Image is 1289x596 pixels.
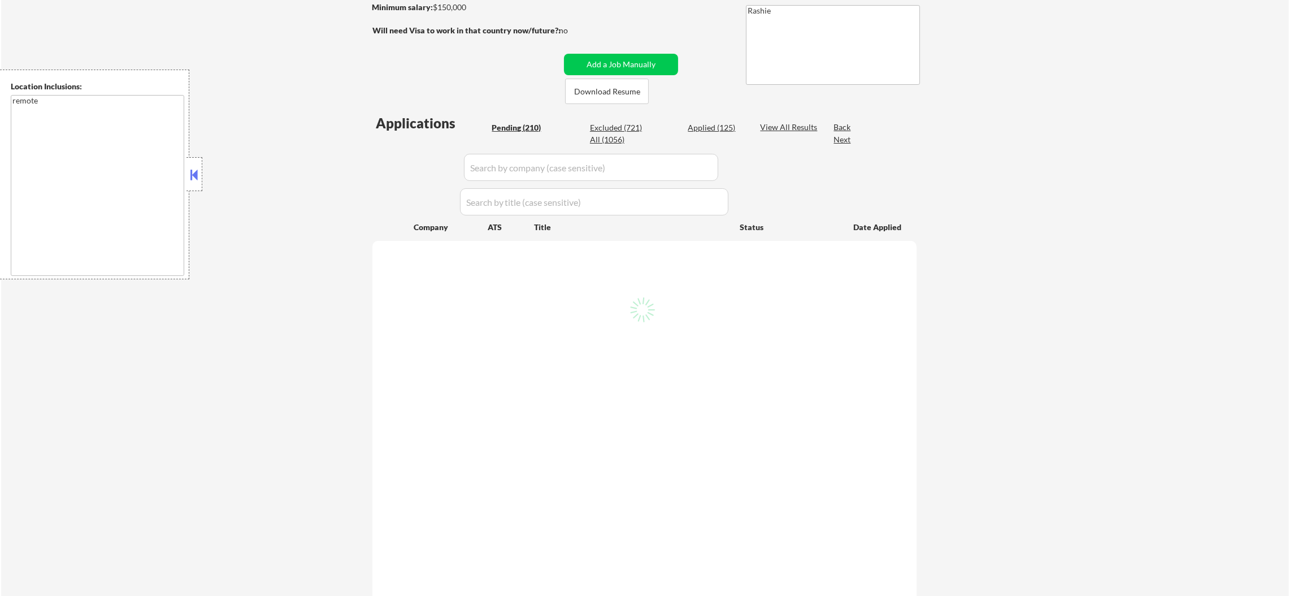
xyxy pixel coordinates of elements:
div: Date Applied [853,222,903,233]
div: Excluded (721) [590,122,646,133]
div: $150,000 [372,2,560,13]
div: ATS [488,222,534,233]
div: Applied (125) [688,122,744,133]
div: View All Results [760,122,821,133]
div: All (1056) [590,134,646,145]
input: Search by title (case sensitive) [460,188,728,215]
strong: Minimum salary: [372,2,433,12]
div: Location Inclusions: [11,81,185,92]
strong: Will need Visa to work in that country now/future?: [372,25,561,35]
div: Next [834,134,852,145]
div: Title [534,222,729,233]
input: Search by company (case sensitive) [464,154,718,181]
div: Back [834,122,852,133]
button: Add a Job Manually [564,54,678,75]
div: Status [740,217,837,237]
div: Company [414,222,488,233]
div: no [559,25,591,36]
div: Applications [376,116,488,130]
div: Pending (210) [492,122,548,133]
button: Download Resume [565,79,649,104]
